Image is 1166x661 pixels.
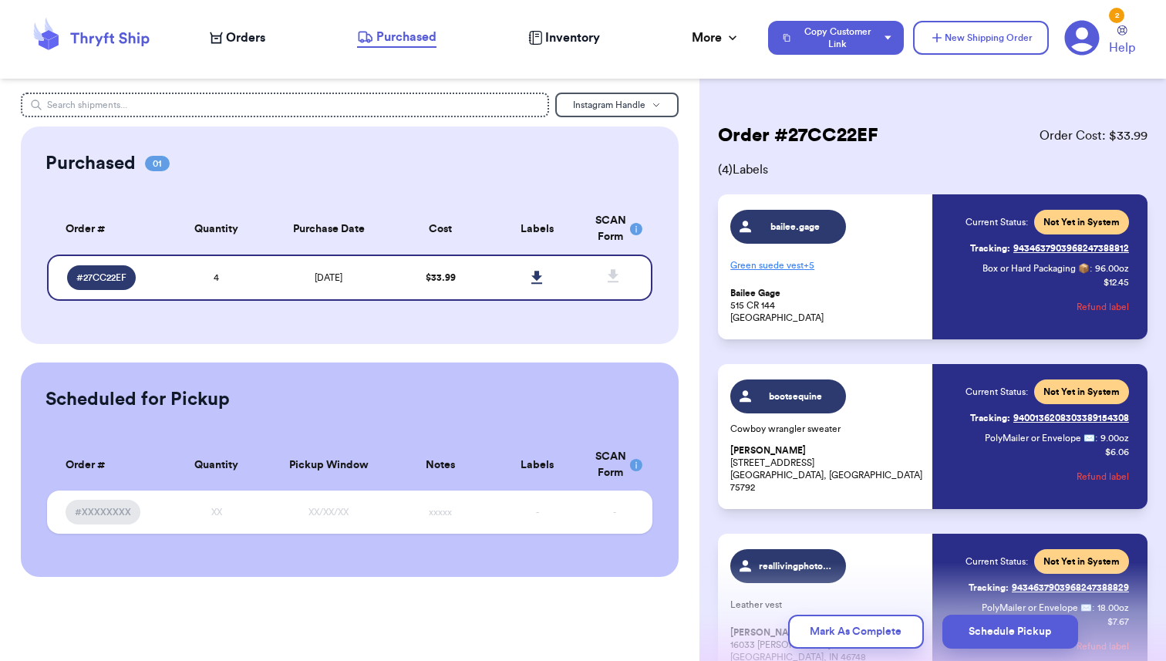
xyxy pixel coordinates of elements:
[595,213,634,245] div: SCAN Form
[759,390,832,403] span: bootsequine
[1077,460,1129,494] button: Refund label
[1043,386,1120,398] span: Not Yet in System
[315,273,342,282] span: [DATE]
[1109,39,1135,57] span: Help
[1104,276,1129,288] p: $ 12.45
[595,449,634,481] div: SCAN Form
[145,156,170,171] span: 01
[168,440,265,491] th: Quantity
[308,508,349,517] span: XX/XX/XX
[489,440,586,491] th: Labels
[759,560,832,572] span: reallivingphotography
[47,204,168,255] th: Order #
[45,387,230,412] h2: Scheduled for Pickup
[965,216,1028,228] span: Current Status:
[1109,25,1135,57] a: Help
[768,21,904,55] button: Copy Customer Link
[1064,20,1100,56] a: 2
[965,386,1028,398] span: Current Status:
[1043,555,1120,568] span: Not Yet in System
[1100,432,1129,444] span: 9.00 oz
[545,29,600,47] span: Inventory
[730,599,923,611] p: Leather vest
[426,273,456,282] span: $ 33.99
[265,204,393,255] th: Purchase Date
[730,423,923,435] p: Cowboy wrangler sweater
[985,433,1095,443] span: PolyMailer or Envelope ✉️
[942,615,1078,649] button: Schedule Pickup
[970,406,1129,430] a: Tracking:9400136208303389154308
[970,242,1010,255] span: Tracking:
[730,444,923,494] p: [STREET_ADDRESS] [GEOGRAPHIC_DATA], [GEOGRAPHIC_DATA] 75792
[692,29,740,47] div: More
[1090,262,1092,275] span: :
[45,151,136,176] h2: Purchased
[489,204,586,255] th: Labels
[376,28,436,46] span: Purchased
[969,582,1009,594] span: Tracking:
[210,29,265,47] a: Orders
[168,204,265,255] th: Quantity
[76,271,126,284] span: # 27CC22EF
[528,29,600,47] a: Inventory
[1092,602,1094,614] span: :
[730,288,780,299] span: Bailee Gage
[788,615,924,649] button: Mark As Complete
[1043,216,1120,228] span: Not Yet in System
[555,93,679,117] button: Instagram Handle
[536,508,539,517] span: -
[47,440,168,491] th: Order #
[613,508,616,517] span: -
[804,261,814,270] span: + 5
[429,508,452,517] span: xxxxx
[1095,432,1097,444] span: :
[965,555,1028,568] span: Current Status:
[759,221,832,233] span: bailee.gage
[393,204,490,255] th: Cost
[730,253,923,278] p: Green suede vest
[969,575,1129,600] a: Tracking:9434637903968247388829
[214,273,219,282] span: 4
[718,160,1147,179] span: ( 4 ) Labels
[1095,262,1129,275] span: 96.00 oz
[970,236,1129,261] a: Tracking:9434637903968247388812
[730,445,806,457] span: [PERSON_NAME]
[1105,446,1129,458] p: $ 6.06
[393,440,490,491] th: Notes
[1109,8,1124,23] div: 2
[357,28,436,48] a: Purchased
[982,264,1090,273] span: Box or Hard Packaging 📦
[970,412,1010,424] span: Tracking:
[211,508,222,517] span: XX
[75,506,131,518] span: #XXXXXXXX
[1040,126,1147,145] span: Order Cost: $ 33.99
[1097,602,1129,614] span: 18.00 oz
[265,440,393,491] th: Pickup Window
[573,100,645,110] span: Instagram Handle
[1077,290,1129,324] button: Refund label
[913,21,1049,55] button: New Shipping Order
[226,29,265,47] span: Orders
[21,93,549,117] input: Search shipments...
[730,287,923,324] p: 515 CR 144 [GEOGRAPHIC_DATA]
[718,123,878,148] h2: Order # 27CC22EF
